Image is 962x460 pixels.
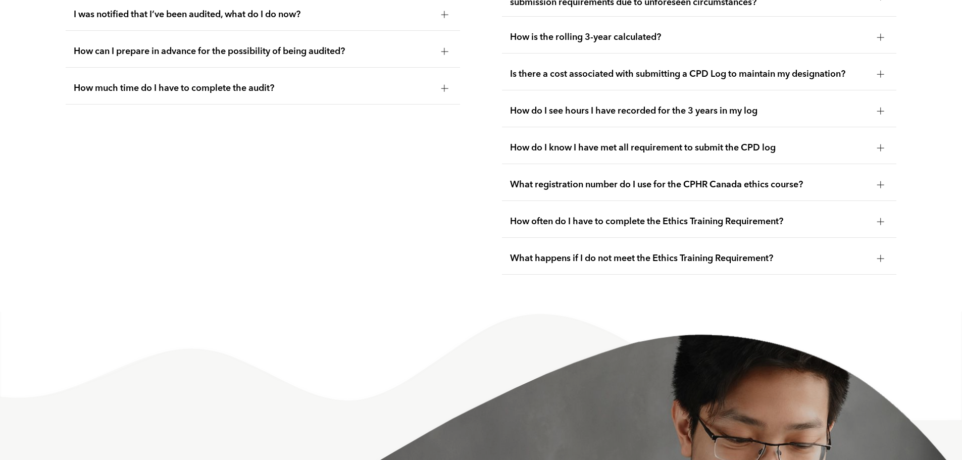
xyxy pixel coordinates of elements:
[510,142,869,154] span: How do I know I have met all requirement to submit the CPD log
[510,32,869,43] span: How is the rolling 3-year calculated?
[74,46,433,57] span: How can I prepare in advance for the possibility of being audited?
[510,106,869,117] span: How do I see hours I have recorded for the 3 years in my log
[74,83,433,94] span: How much time do I have to complete the audit?
[510,216,869,227] span: How often do I have to complete the Ethics Training Requirement?
[74,9,433,20] span: I was notified that I’ve been audited, what do I do now?
[510,253,869,264] span: What happens if I do not meet the Ethics Training Requirement?
[510,179,869,190] span: What registration number do I use for the CPHR Canada ethics course?
[510,69,869,80] span: Is there a cost associated with submitting a CPD Log to maintain my designation?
